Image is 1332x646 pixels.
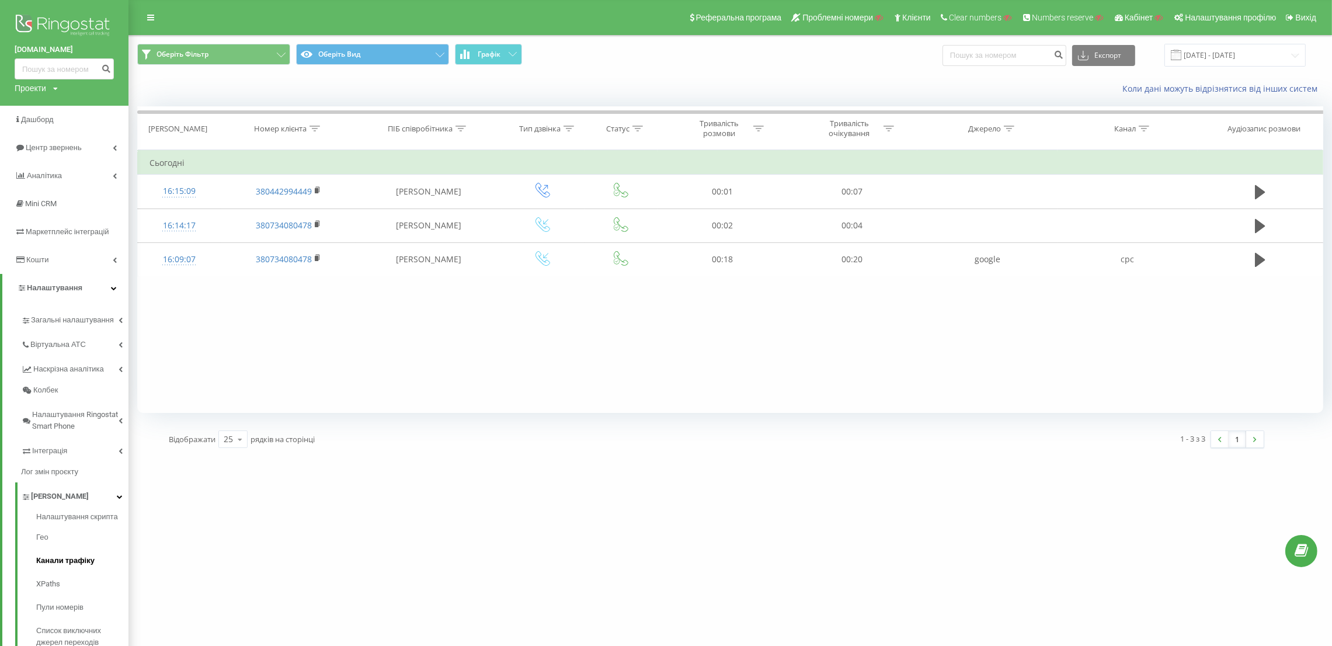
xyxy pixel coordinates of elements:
[388,124,453,134] div: ПІБ співробітника
[149,180,209,203] div: 16:15:09
[1125,13,1153,22] span: Кабінет
[256,186,312,197] a: 380442994449
[787,175,917,209] td: 00:07
[254,124,307,134] div: Номер клієнта
[15,82,46,94] div: Проекти
[25,199,57,208] span: Mini CRM
[15,12,114,41] img: Ringostat logo
[356,242,501,276] td: [PERSON_NAME]
[30,339,86,350] span: Віртуальна АТС
[36,578,60,590] span: XPaths
[818,119,881,138] div: Тривалість очікування
[33,363,104,375] span: Наскрізна аналітика
[21,355,128,380] a: Наскрізна аналітика
[36,549,128,572] a: Канали трафіку
[149,214,209,237] div: 16:14:17
[1296,13,1316,22] span: Вихід
[32,445,67,457] span: Інтеграція
[902,13,931,22] span: Клієнти
[15,58,114,79] input: Пошук за номером
[21,380,128,401] a: Колбек
[21,401,128,437] a: Налаштування Ringostat Smart Phone
[658,209,788,242] td: 00:02
[1229,431,1246,447] a: 1
[478,50,500,58] span: Графік
[519,124,561,134] div: Тип дзвінка
[156,50,208,59] span: Оберіть Фільтр
[1072,45,1135,66] button: Експорт
[27,283,82,292] span: Налаштування
[688,119,750,138] div: Тривалість розмови
[21,306,128,331] a: Загальні налаштування
[26,143,82,152] span: Центр звернень
[21,115,54,124] span: Дашборд
[943,45,1066,66] input: Пошук за номером
[36,596,128,619] a: Пули номерів
[15,44,114,55] a: [DOMAIN_NAME]
[32,409,119,432] span: Налаштування Ringostat Smart Phone
[21,437,128,461] a: Інтеграція
[1114,124,1136,134] div: Канал
[1032,13,1093,22] span: Numbers reserve
[696,13,782,22] span: Реферальна програма
[36,511,118,523] span: Налаштування скрипта
[26,227,109,236] span: Маркетплейс інтеграцій
[36,511,128,526] a: Налаштування скрипта
[137,44,290,65] button: Оберіть Фільтр
[31,491,89,502] span: [PERSON_NAME]
[1180,433,1205,444] div: 1 - 3 з 3
[802,13,873,22] span: Проблемні номери
[251,434,315,444] span: рядків на сторінці
[356,175,501,209] td: [PERSON_NAME]
[787,242,917,276] td: 00:20
[256,253,312,265] a: 380734080478
[224,433,233,445] div: 25
[138,151,1323,175] td: Сьогодні
[169,434,215,444] span: Відображати
[27,171,62,180] span: Аналiтика
[33,384,58,396] span: Колбек
[21,331,128,355] a: Віртуальна АТС
[256,220,312,231] a: 380734080478
[606,124,630,134] div: Статус
[36,602,84,613] span: Пули номерів
[36,555,95,567] span: Канали трафіку
[1058,242,1198,276] td: cpc
[2,274,128,302] a: Налаштування
[36,526,128,549] a: Гео
[26,255,48,264] span: Кошти
[36,532,48,543] span: Гео
[356,209,501,242] td: [PERSON_NAME]
[296,44,449,65] button: Оберіть Вид
[1227,124,1301,134] div: Аудіозапис розмови
[917,242,1058,276] td: google
[1185,13,1276,22] span: Налаштування профілю
[21,482,128,507] a: [PERSON_NAME]
[149,248,209,271] div: 16:09:07
[658,175,788,209] td: 00:01
[21,466,78,478] span: Лог змін проєкту
[1122,83,1323,94] a: Коли дані можуть відрізнятися вiд інших систем
[31,314,114,326] span: Загальні налаштування
[455,44,522,65] button: Графік
[658,242,788,276] td: 00:18
[148,124,207,134] div: [PERSON_NAME]
[968,124,1001,134] div: Джерело
[787,209,917,242] td: 00:04
[949,13,1001,22] span: Clear numbers
[21,461,128,482] a: Лог змін проєкту
[36,572,128,596] a: XPaths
